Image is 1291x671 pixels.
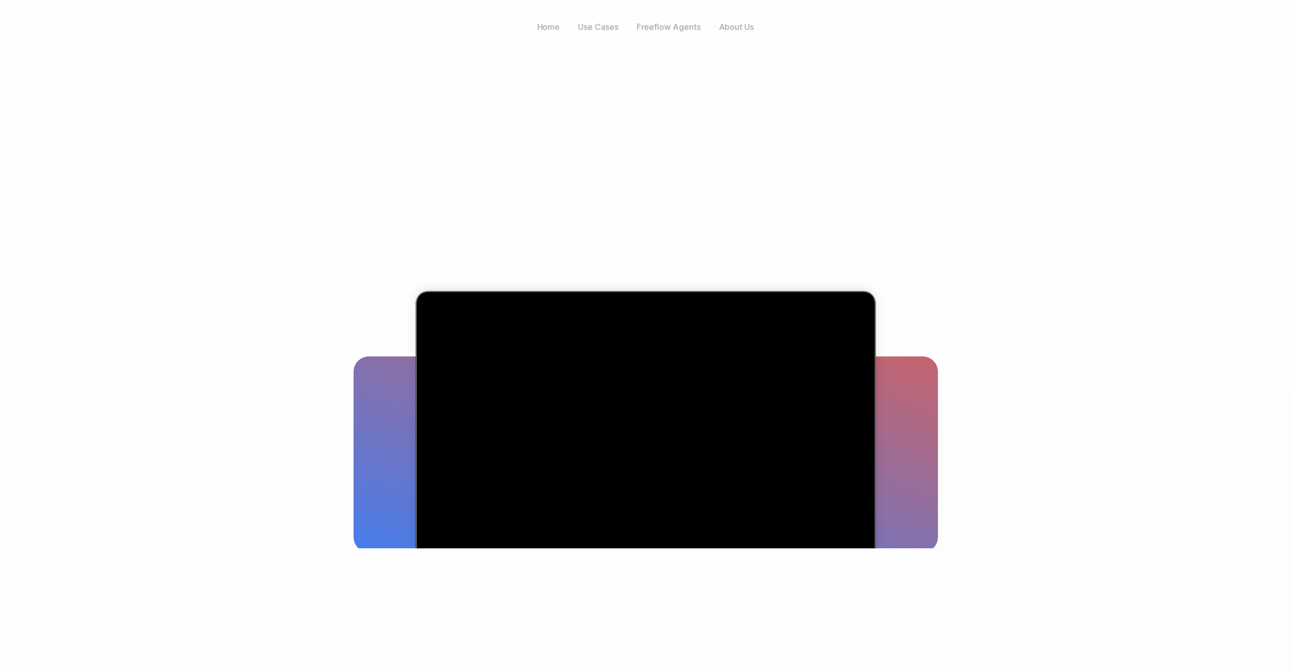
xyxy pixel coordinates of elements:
p: Home [537,21,560,33]
p: Use Cases [578,21,618,33]
div: Visual chart illustrating a 78% increase in efficiency across 33 regions between 2021 and 2024, w... [416,291,876,618]
button: Use Cases [573,19,623,35]
p: Freeflow Agents [637,21,701,33]
p: About Us [719,21,754,33]
a: About Us [714,19,759,35]
a: Freeflow Agents [632,19,706,35]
